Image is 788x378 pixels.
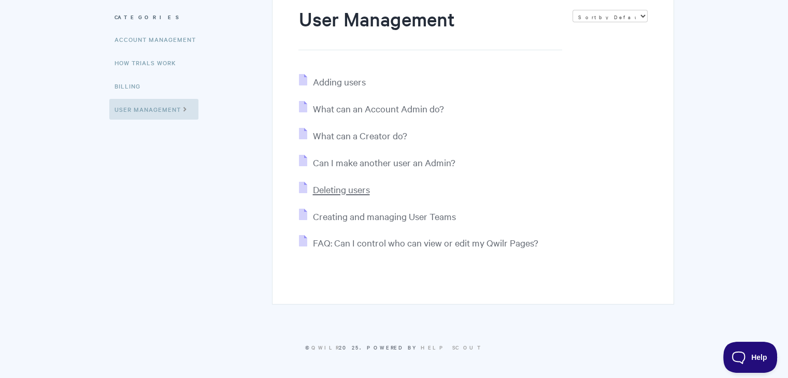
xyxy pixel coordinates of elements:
[367,343,483,351] span: Powered by
[312,76,365,88] span: Adding users
[299,156,455,168] a: Can I make another user an Admin?
[114,52,184,73] a: How Trials Work
[312,129,407,141] span: What can a Creator do?
[114,29,204,50] a: Account Management
[114,8,243,26] h3: Categories
[572,10,648,22] select: Page reloads on selection
[312,237,538,249] span: FAQ: Can I control who can view or edit my Qwilr Pages?
[311,343,339,351] a: Qwilr
[114,343,674,352] p: © 2025.
[299,183,369,195] a: Deleting users
[723,342,778,373] iframe: Toggle Customer Support
[109,99,198,120] a: User Management
[299,237,538,249] a: FAQ: Can I control who can view or edit my Qwilr Pages?
[312,156,455,168] span: Can I make another user an Admin?
[299,129,407,141] a: What can a Creator do?
[299,76,365,88] a: Adding users
[298,6,562,50] h1: User Management
[312,183,369,195] span: Deleting users
[421,343,483,351] a: Help Scout
[299,210,455,222] a: Creating and managing User Teams
[312,103,443,114] span: What can an Account Admin do?
[312,210,455,222] span: Creating and managing User Teams
[114,76,148,96] a: Billing
[299,103,443,114] a: What can an Account Admin do?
